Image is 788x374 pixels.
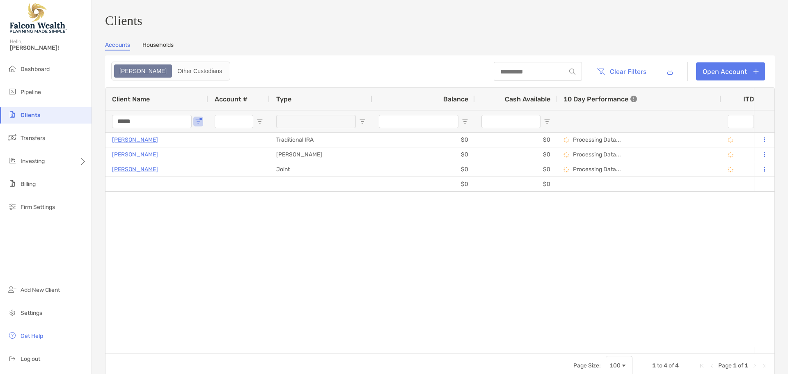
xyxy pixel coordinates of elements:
[590,62,653,80] button: Clear Filters
[573,166,621,173] p: Processing Data...
[481,115,541,128] input: Cash Available Filter Input
[443,95,468,103] span: Balance
[652,362,656,369] span: 1
[270,147,372,162] div: [PERSON_NAME]
[564,137,569,143] img: Processing Data icon
[569,69,575,75] img: input icon
[115,65,171,77] div: Zoe
[718,362,732,369] span: Page
[7,110,17,119] img: clients icon
[276,95,291,103] span: Type
[112,115,192,128] input: Client Name Filter Input
[105,41,130,50] a: Accounts
[21,112,40,119] span: Clients
[743,95,764,103] div: ITD
[564,88,637,110] div: 10 Day Performance
[21,310,42,317] span: Settings
[10,3,67,33] img: Falcon Wealth Planning Logo
[372,147,475,162] div: $0
[744,362,748,369] span: 1
[609,362,621,369] div: 100
[7,353,17,363] img: logout icon
[696,62,765,80] a: Open Account
[573,151,621,158] p: Processing Data...
[111,62,230,80] div: segmented control
[215,95,247,103] span: Account #
[475,162,557,177] div: $0
[7,133,17,142] img: transfers icon
[270,133,372,147] div: Traditional IRA
[21,158,45,165] span: Investing
[112,149,158,160] a: [PERSON_NAME]
[657,362,662,369] span: to
[728,137,733,143] img: Processing Data icon
[7,64,17,73] img: dashboard icon
[664,362,667,369] span: 4
[7,87,17,96] img: pipeline icon
[751,363,758,369] div: Next Page
[564,152,569,158] img: Processing Data icon
[738,362,743,369] span: of
[257,118,263,125] button: Open Filter Menu
[270,162,372,177] div: Joint
[21,181,36,188] span: Billing
[21,89,41,96] span: Pipeline
[21,333,43,340] span: Get Help
[573,362,601,369] div: Page Size:
[7,179,17,188] img: billing icon
[462,118,468,125] button: Open Filter Menu
[475,177,557,191] div: $0
[669,362,674,369] span: of
[21,66,50,73] span: Dashboard
[21,356,40,363] span: Log out
[21,204,55,211] span: Firm Settings
[544,118,550,125] button: Open Filter Menu
[112,164,158,174] a: [PERSON_NAME]
[7,330,17,340] img: get-help icon
[105,13,775,28] h3: Clients
[7,307,17,317] img: settings icon
[708,363,715,369] div: Previous Page
[359,118,366,125] button: Open Filter Menu
[7,202,17,211] img: firm-settings icon
[372,177,475,191] div: $0
[564,167,569,172] img: Processing Data icon
[505,95,550,103] span: Cash Available
[475,147,557,162] div: $0
[733,362,737,369] span: 1
[195,118,202,125] button: Open Filter Menu
[699,363,705,369] div: First Page
[21,287,60,294] span: Add New Client
[728,152,733,158] img: Processing Data icon
[372,162,475,177] div: $0
[10,44,87,51] span: [PERSON_NAME]!
[675,362,679,369] span: 4
[379,115,458,128] input: Balance Filter Input
[112,95,150,103] span: Client Name
[112,135,158,145] a: [PERSON_NAME]
[21,135,45,142] span: Transfers
[475,133,557,147] div: $0
[761,363,768,369] div: Last Page
[215,115,253,128] input: Account # Filter Input
[7,156,17,165] img: investing icon
[142,41,174,50] a: Households
[173,65,227,77] div: Other Custodians
[728,115,754,128] input: ITD Filter Input
[7,285,17,294] img: add_new_client icon
[573,136,621,143] p: Processing Data...
[728,167,733,172] img: Processing Data icon
[372,133,475,147] div: $0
